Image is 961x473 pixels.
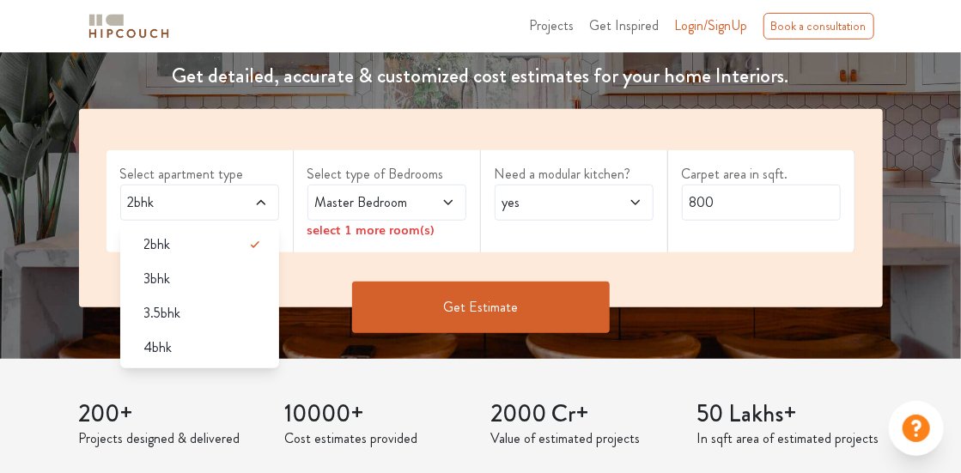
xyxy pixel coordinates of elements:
[144,269,171,289] span: 3bhk
[125,192,232,213] span: 2bhk
[697,428,883,449] p: In sqft area of estimated projects
[491,428,677,449] p: Value of estimated projects
[10,64,951,88] h4: Get detailed, accurate & customized cost estimates for your home Interiors.
[697,400,883,429] h3: 50 Lakhs+
[86,11,172,41] img: logo-horizontal.svg
[120,164,279,185] label: Select apartment type
[682,185,841,221] input: Enter area sqft
[590,15,660,35] span: Get Inspired
[144,303,181,324] span: 3.5bhk
[352,282,610,333] button: Get Estimate
[763,13,874,39] div: Book a consultation
[491,400,677,429] h3: 2000 Cr+
[79,428,265,449] p: Projects designed & delivered
[495,164,654,185] label: Need a modular kitchen?
[312,192,419,213] span: Master Bedroom
[144,337,173,358] span: 4bhk
[675,15,748,35] span: Login/SignUp
[307,221,466,239] div: select 1 more room(s)
[530,15,575,35] span: Projects
[682,164,841,185] label: Carpet area in sqft.
[285,428,471,449] p: Cost estimates provided
[285,400,471,429] h3: 10000+
[144,234,171,255] span: 2bhk
[86,7,172,45] span: logo-horizontal.svg
[79,400,265,429] h3: 200+
[307,164,466,185] label: Select type of Bedrooms
[499,192,606,213] span: yes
